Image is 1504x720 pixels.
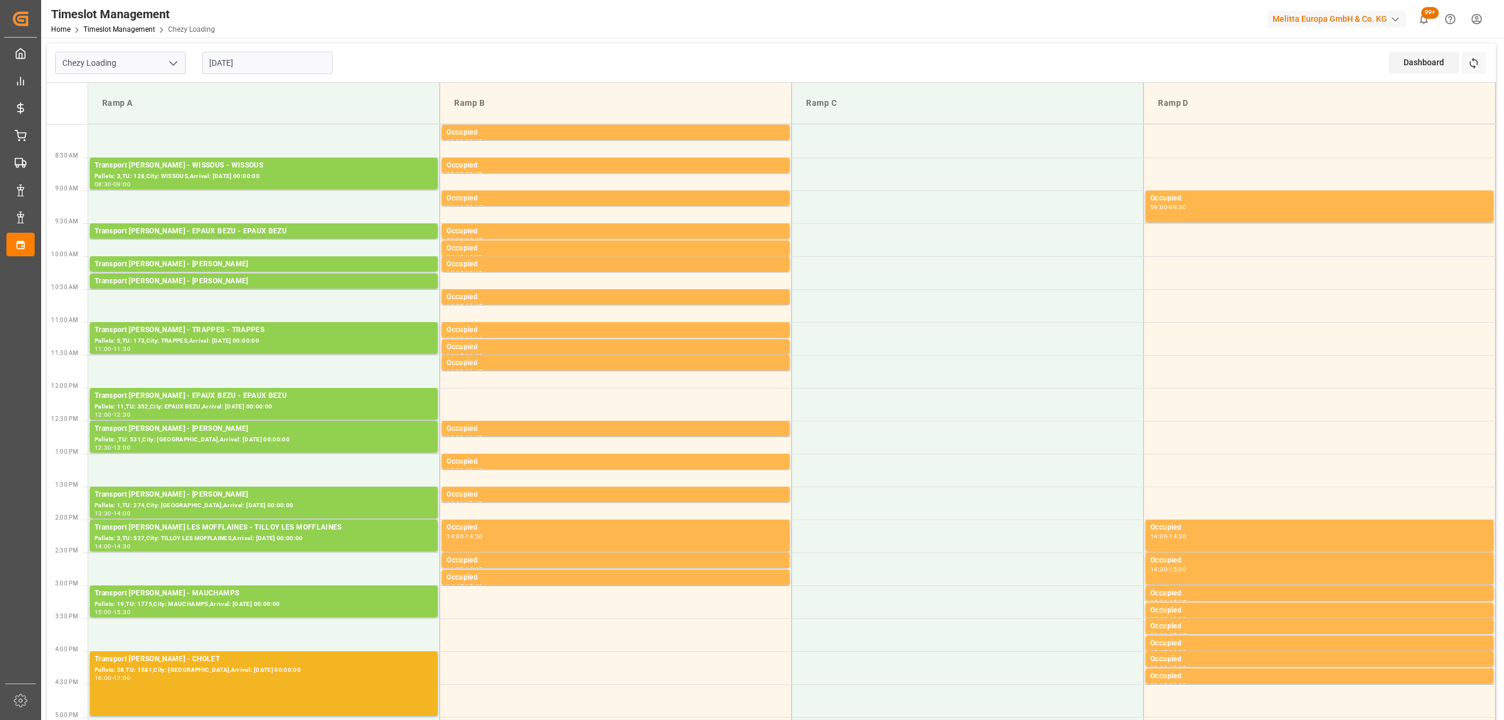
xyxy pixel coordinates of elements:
div: 13:15 [465,468,482,473]
div: 15:00 [1150,600,1167,605]
div: 12:30 [113,412,130,417]
div: - [1167,632,1169,638]
span: 4:30 PM [55,679,78,685]
div: 11:30 [113,346,130,351]
div: 13:45 [465,501,482,506]
div: Transport [PERSON_NAME] - [PERSON_NAME] [95,259,433,270]
div: 16:00 [1150,665,1167,671]
div: 09:30 [1169,205,1186,210]
div: 14:00 [95,544,112,549]
div: Occupied [1150,654,1489,665]
div: 08:00 [446,139,464,144]
div: Transport [PERSON_NAME] - TRAPPES - TRAPPES [95,324,433,336]
span: 9:00 AM [55,185,78,192]
div: - [464,501,465,506]
div: Occupied [446,292,785,303]
div: Transport [PERSON_NAME] - EPAUX BEZU - EPAUX BEZU [95,390,433,402]
div: - [464,303,465,309]
div: Timeslot Management [51,5,215,23]
div: Occupied [446,423,785,435]
button: Melitta Europa GmbH & Co. KG [1268,8,1411,30]
div: Transport [PERSON_NAME] - [PERSON_NAME] [95,276,433,287]
div: 11:45 [465,369,482,374]
div: Pallets: 3,TU: 128,City: WISSOUS,Arrival: [DATE] 00:00:00 [95,172,433,182]
div: Occupied [446,555,785,567]
div: 10:00 [465,254,482,260]
div: Transport [PERSON_NAME] - MAUCHAMPS [95,588,433,600]
div: 10:00 [446,270,464,276]
div: - [464,567,465,572]
div: 17:00 [113,675,130,681]
div: Pallets: 19,TU: 1775,City: MAUCHAMPS,Arrival: [DATE] 00:00:00 [95,600,433,610]
div: Occupied [446,572,785,584]
a: Timeslot Management [83,25,155,34]
div: - [464,534,465,539]
div: 08:15 [465,139,482,144]
div: 15:30 [1150,632,1167,638]
div: Occupied [446,243,785,254]
div: Ramp D [1153,92,1486,114]
div: 14:30 [113,544,130,549]
div: 16:00 [95,675,112,681]
div: - [464,254,465,260]
div: 14:45 [465,567,482,572]
button: open menu [164,54,182,72]
div: Occupied [1150,555,1489,567]
div: Occupied [1150,193,1489,205]
div: - [464,139,465,144]
div: - [464,468,465,473]
span: 11:00 AM [51,317,78,323]
div: Pallets: ,TU: 235,City: [GEOGRAPHIC_DATA],Arrival: [DATE] 00:00:00 [95,270,433,280]
div: 15:15 [1150,617,1167,622]
div: Occupied [1150,588,1489,600]
div: 10:30 [446,303,464,309]
div: 11:00 [446,336,464,341]
div: Ramp A [98,92,430,114]
input: DD-MM-YYYY [202,52,333,74]
div: - [1167,534,1169,539]
div: - [1167,649,1169,655]
div: Occupied [446,127,785,139]
div: 09:00 [446,205,464,210]
div: 11:30 [446,369,464,374]
div: - [464,205,465,210]
div: 14:30 [446,567,464,572]
div: 11:00 [95,346,112,351]
div: 15:45 [1150,649,1167,655]
div: - [464,369,465,374]
div: 13:00 [113,445,130,450]
span: 4:00 PM [55,646,78,652]
div: 14:30 [1169,534,1186,539]
div: - [1167,567,1169,572]
div: Transport [PERSON_NAME] - WISSOUS - WISSOUS [95,160,433,172]
div: 14:00 [1150,534,1167,539]
div: 09:45 [446,254,464,260]
div: Occupied [446,489,785,501]
div: Pallets: 11,TU: 352,City: EPAUX BEZU,Arrival: [DATE] 00:00:00 [95,402,433,412]
div: 15:00 [1169,567,1186,572]
span: 1:00 PM [55,448,78,455]
div: Occupied [446,456,785,468]
div: 09:15 [465,205,482,210]
span: 99+ [1421,7,1439,19]
div: Ramp B [449,92,782,114]
div: Occupied [1150,621,1489,632]
div: - [112,346,113,351]
div: - [1167,205,1169,210]
div: 10:45 [465,303,482,309]
div: 11:15 [446,353,464,359]
div: - [1167,617,1169,622]
div: 15:00 [95,610,112,615]
span: 9:30 AM [55,218,78,225]
div: 08:45 [465,172,482,177]
div: Occupied [1150,671,1489,682]
div: 09:45 [465,237,482,243]
div: Pallets: 3,TU: 527,City: TILLOY LES MOFFLAINES,Arrival: [DATE] 00:00:00 [95,534,433,544]
div: - [112,182,113,187]
span: 2:00 PM [55,514,78,521]
div: 14:30 [465,534,482,539]
div: - [112,544,113,549]
div: 11:15 [465,336,482,341]
div: 14:00 [446,534,464,539]
div: - [112,412,113,417]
